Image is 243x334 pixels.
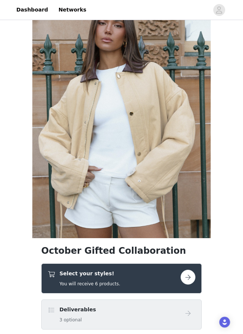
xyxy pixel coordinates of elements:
[12,1,52,18] a: Dashboard
[59,270,120,278] h4: Select your styles!
[59,306,96,314] h4: Deliverables
[219,317,230,328] div: Open Intercom Messenger
[54,1,91,18] a: Networks
[59,317,96,324] h5: 3 optional
[216,4,223,16] div: avatar
[41,300,202,330] div: Deliverables
[59,281,120,288] h5: You will receive 6 products.
[41,264,202,294] div: Select your styles!
[41,244,202,258] h1: October Gifted Collaboration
